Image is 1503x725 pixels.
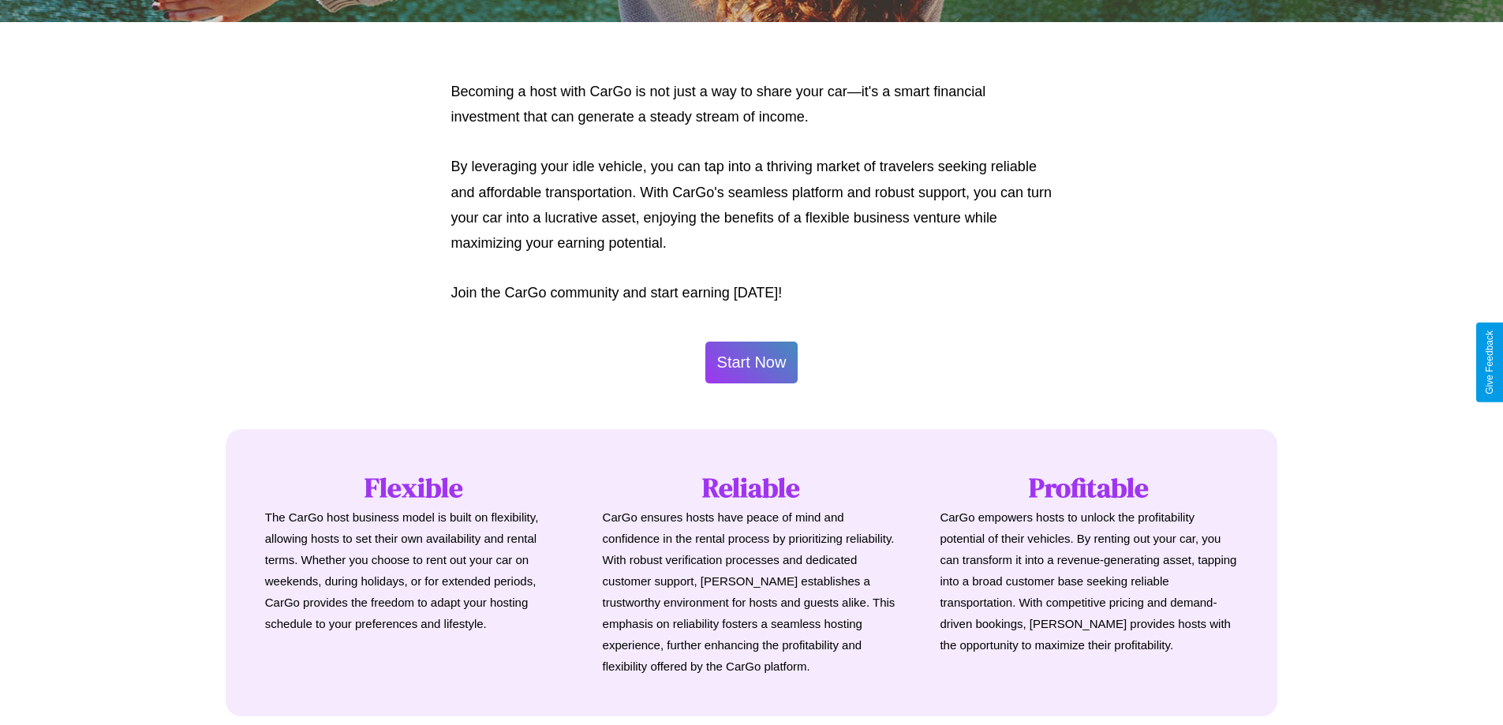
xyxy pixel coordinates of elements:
p: Becoming a host with CarGo is not just a way to share your car—it's a smart financial investment ... [451,79,1052,130]
button: Start Now [705,342,798,383]
h1: Flexible [265,469,563,506]
h1: Profitable [940,469,1238,506]
p: By leveraging your idle vehicle, you can tap into a thriving market of travelers seeking reliable... [451,154,1052,256]
p: CarGo ensures hosts have peace of mind and confidence in the rental process by prioritizing relia... [603,506,901,677]
h1: Reliable [603,469,901,506]
p: Join the CarGo community and start earning [DATE]! [451,280,1052,305]
p: The CarGo host business model is built on flexibility, allowing hosts to set their own availabili... [265,506,563,634]
div: Give Feedback [1484,331,1495,394]
p: CarGo empowers hosts to unlock the profitability potential of their vehicles. By renting out your... [940,506,1238,656]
